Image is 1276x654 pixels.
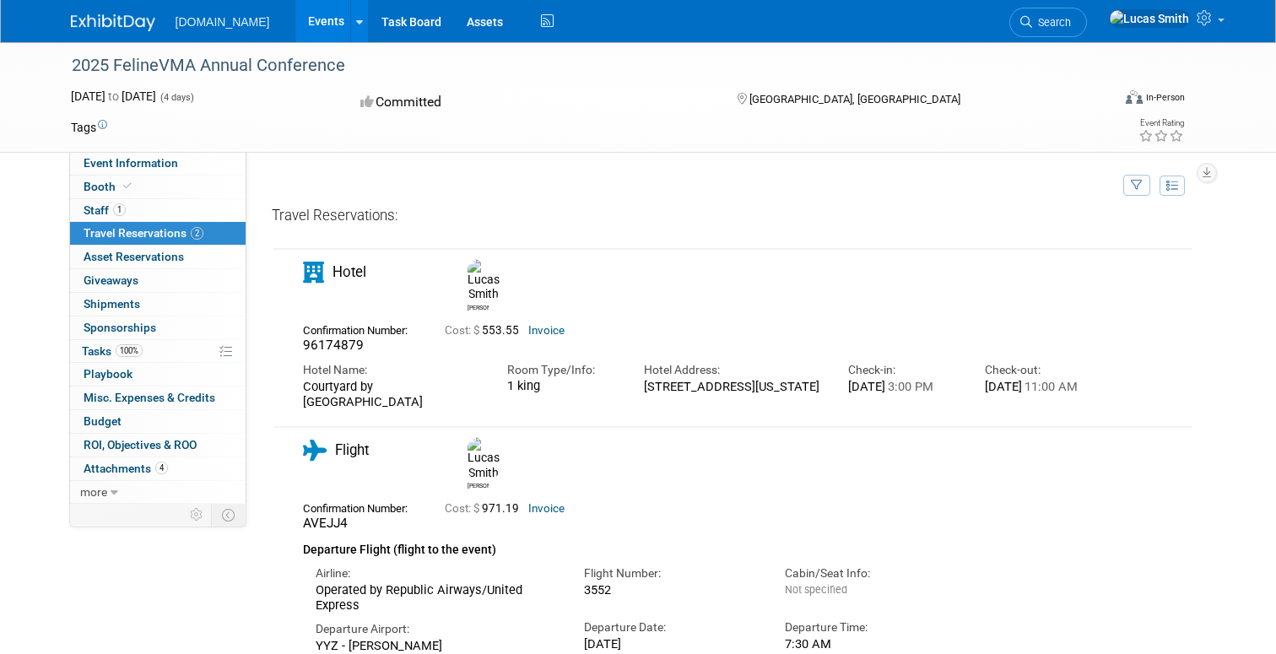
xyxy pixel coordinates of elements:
td: Tags [71,119,107,136]
div: 3552 [584,582,760,597]
div: Check-out: [985,362,1096,378]
span: Playbook [84,367,132,381]
span: Giveaways [84,273,138,287]
div: Confirmation Number: [303,319,419,338]
i: Hotel [303,262,324,283]
span: Event Information [84,156,178,170]
a: Misc. Expenses & Credits [70,386,246,409]
span: [GEOGRAPHIC_DATA], [GEOGRAPHIC_DATA] [749,93,960,105]
div: Check-in: [848,362,960,378]
div: Lucas Smith [468,480,489,490]
i: Flight [303,440,327,461]
div: Confirmation Number: [303,497,419,516]
a: Playbook [70,363,246,386]
div: [DATE] [985,379,1096,394]
span: 553.55 [445,324,526,337]
div: Courtyard by [GEOGRAPHIC_DATA] [303,379,482,410]
div: Hotel Address: [644,362,823,378]
a: Invoice [528,324,565,337]
span: Asset Reservations [84,250,184,263]
span: 11:00 AM [1022,379,1078,394]
span: Cost: $ [445,502,482,515]
span: Tasks [82,344,143,358]
span: Staff [84,203,126,217]
span: Flight [335,441,369,458]
a: Search [1009,8,1087,37]
span: Budget [84,414,122,428]
span: Cost: $ [445,324,482,337]
span: Shipments [84,297,140,311]
span: Search [1032,16,1071,29]
span: (4 days) [159,92,194,103]
div: Travel Reservations: [272,206,1193,232]
a: Attachments4 [70,457,246,480]
div: Lucas Smith [463,259,493,312]
div: 1 king [507,379,619,394]
div: Lucas Smith [463,437,493,490]
span: 971.19 [445,502,526,515]
a: Tasks100% [70,340,246,363]
a: Invoice [528,502,565,515]
span: AVEJJ4 [303,516,348,531]
div: Lucas Smith [468,302,489,312]
div: Room Type/Info: [507,362,619,378]
span: Not specified [785,583,847,596]
span: 4 [155,462,168,474]
div: Event Format [1020,88,1185,113]
a: more [70,481,246,504]
div: Flight Number: [584,565,760,581]
span: Travel Reservations [84,226,203,240]
div: [DATE] [848,379,960,394]
a: Event Information [70,152,246,175]
div: Operated by Republic Airways/United Express [316,582,559,613]
td: Toggle Event Tabs [211,504,246,526]
span: to [105,89,122,103]
div: Departure Date: [584,619,760,635]
span: Hotel [333,263,366,280]
span: 100% [116,344,143,357]
span: 3:00 PM [885,379,933,394]
a: ROI, Objectives & ROO [70,434,246,457]
span: Sponsorships [84,321,156,334]
div: [DATE] [584,636,760,651]
div: Cabin/Seat Info: [785,565,961,581]
a: Shipments [70,293,246,316]
a: Travel Reservations2 [70,222,246,245]
a: Booth [70,176,246,198]
span: more [80,485,107,499]
a: Asset Reservations [70,246,246,268]
img: Lucas Smith [1109,9,1190,28]
span: Misc. Expenses & Credits [84,391,215,404]
div: [STREET_ADDRESS][US_STATE] [644,379,823,394]
span: [DOMAIN_NAME] [176,15,270,29]
div: Hotel Name: [303,362,482,378]
div: Departure Time: [785,619,961,635]
span: 2 [191,227,203,240]
img: Format-Inperson.png [1126,90,1143,104]
div: 7:30 AM [785,636,961,651]
a: Giveaways [70,269,246,292]
span: [DATE] [DATE] [71,89,156,103]
span: ROI, Objectives & ROO [84,438,197,451]
i: Booth reservation complete [123,181,132,191]
span: 1 [113,203,126,216]
a: Budget [70,410,246,433]
div: Departure Flight (flight to the event) [303,532,1096,559]
div: In-Person [1145,91,1185,104]
div: Committed [355,88,710,117]
div: Event Rating [1138,119,1184,127]
span: Attachments [84,462,168,475]
a: Staff1 [70,199,246,222]
div: Airline: [316,565,559,581]
div: 2025 FelineVMA Annual Conference [66,51,1090,81]
div: Departure Airport: [316,621,559,637]
a: Sponsorships [70,316,246,339]
img: Lucas Smith [468,437,500,480]
img: ExhibitDay [71,14,155,31]
i: Filter by Traveler [1131,181,1143,192]
span: Booth [84,180,135,193]
td: Personalize Event Tab Strip [182,504,212,526]
span: 96174879 [303,338,364,353]
img: Lucas Smith [468,259,500,302]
